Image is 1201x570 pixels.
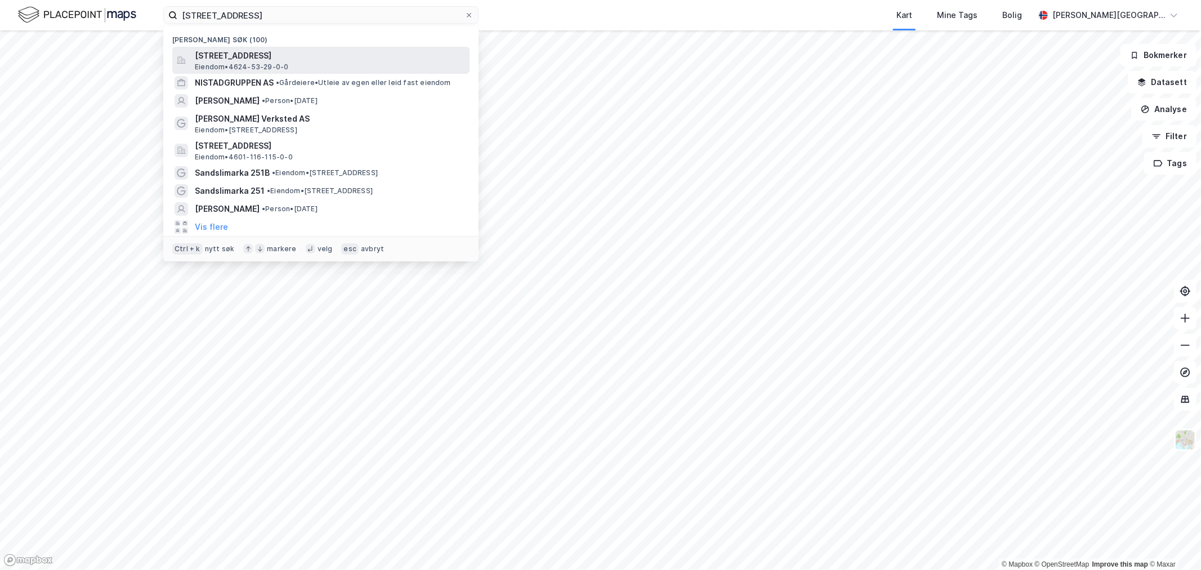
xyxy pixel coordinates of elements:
span: • [276,78,279,87]
span: Eiendom • [STREET_ADDRESS] [267,186,373,195]
div: [PERSON_NAME] søk (100) [163,26,479,47]
span: [PERSON_NAME] Verksted AS [195,112,465,126]
img: Z [1175,429,1196,451]
span: Gårdeiere • Utleie av egen eller leid fast eiendom [276,78,451,87]
span: • [267,186,270,195]
span: Sandslimarka 251B [195,166,270,180]
span: • [262,96,265,105]
div: [PERSON_NAME][GEOGRAPHIC_DATA] [1052,8,1165,22]
span: Eiendom • 4624-53-29-0-0 [195,63,288,72]
button: Vis flere [195,220,228,234]
button: Analyse [1131,98,1196,121]
span: Eiendom • [STREET_ADDRESS] [272,168,378,177]
a: Mapbox homepage [3,554,53,567]
span: Person • [DATE] [262,96,318,105]
div: markere [267,244,296,253]
span: [PERSON_NAME] [195,94,260,108]
button: Tags [1144,152,1196,175]
span: [STREET_ADDRESS] [195,49,465,63]
span: [PERSON_NAME] [195,202,260,216]
input: Søk på adresse, matrikkel, gårdeiere, leietakere eller personer [177,7,465,24]
span: Person • [DATE] [262,204,318,213]
div: Kart [896,8,912,22]
iframe: Chat Widget [1145,516,1201,570]
span: • [262,204,265,213]
div: avbryt [361,244,384,253]
button: Datasett [1128,71,1196,93]
div: velg [318,244,333,253]
img: logo.f888ab2527a4732fd821a326f86c7f29.svg [18,5,136,25]
div: Ctrl + k [172,243,203,255]
span: Eiendom • [STREET_ADDRESS] [195,126,297,135]
div: Bolig [1002,8,1022,22]
div: esc [341,243,359,255]
span: Eiendom • 4601-116-115-0-0 [195,153,293,162]
span: • [272,168,275,177]
span: Sandslimarka 251 [195,184,265,198]
div: Mine Tags [937,8,977,22]
a: Improve this map [1092,560,1148,568]
a: OpenStreetMap [1035,560,1090,568]
span: NISTADGRUPPEN AS [195,76,274,90]
div: nytt søk [205,244,235,253]
button: Filter [1142,125,1196,148]
button: Bokmerker [1120,44,1196,66]
a: Mapbox [1002,560,1033,568]
span: [STREET_ADDRESS] [195,139,465,153]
